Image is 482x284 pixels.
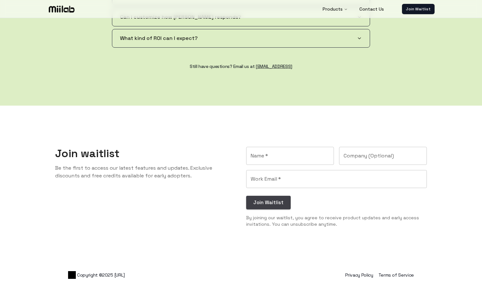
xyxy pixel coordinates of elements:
[120,34,198,42] span: What kind of ROI can I expect?
[112,29,370,47] button: What kind of ROI can I expect?
[68,271,76,279] img: Logo
[40,63,442,70] h4: Still have questions? Email us at
[402,4,435,14] a: Join Waitlist
[55,147,236,160] h2: Join waitlist
[246,196,291,209] button: Join Waitlist
[256,63,292,69] a: [EMAIL_ADDRESS]
[317,3,353,15] button: Products
[345,272,373,278] a: Privacy Policy
[354,3,389,15] a: Contact Us
[68,271,125,279] span: Copyright © 2025
[115,272,125,278] a: [URL]
[317,3,389,15] nav: Main
[378,272,414,278] a: Terms of Service
[246,214,427,227] p: By joining our waitlist, you agree to receive product updates and early access invitations. You c...
[55,164,236,180] p: Be the first to access our latest features and updates. Exclusive discounts and free credits avai...
[47,4,76,14] img: Logo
